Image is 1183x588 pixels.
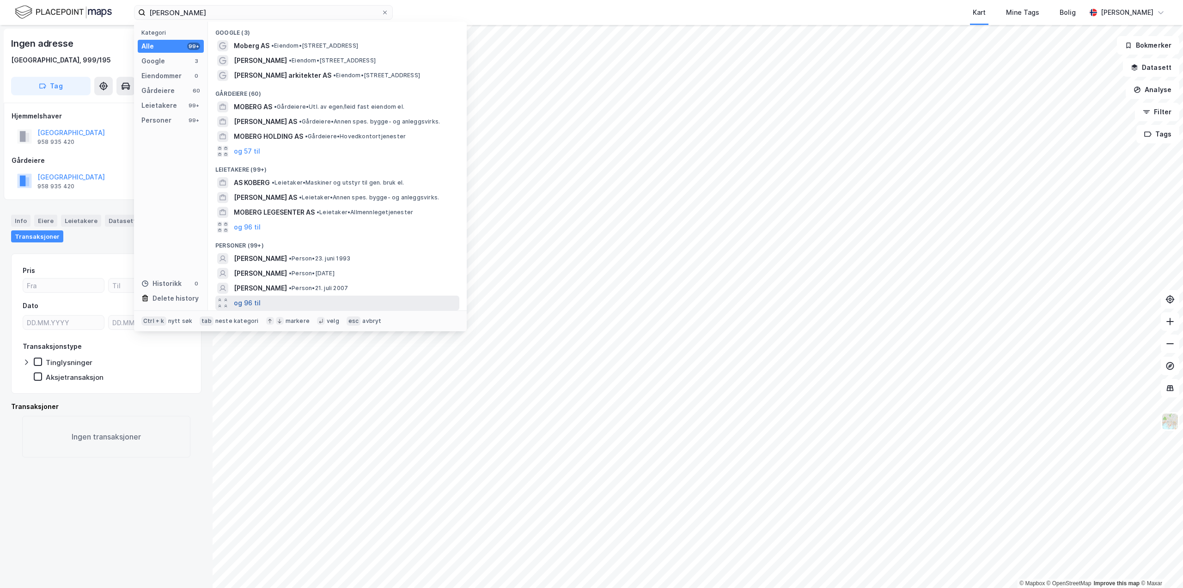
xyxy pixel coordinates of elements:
[347,316,361,326] div: esc
[299,118,440,125] span: Gårdeiere • Annen spes. bygge- og anleggsvirks.
[193,57,200,65] div: 3
[1135,103,1179,121] button: Filter
[61,215,101,227] div: Leietakere
[234,297,261,309] button: og 96 til
[1019,580,1045,587] a: Mapbox
[1126,80,1179,99] button: Analyse
[333,72,420,79] span: Eiendom • [STREET_ADDRESS]
[109,279,189,292] input: Til
[208,235,467,251] div: Personer (99+)
[1161,413,1179,430] img: Z
[272,179,274,186] span: •
[271,42,358,50] span: Eiendom • [STREET_ADDRESS]
[1101,7,1153,18] div: [PERSON_NAME]
[141,70,182,81] div: Eiendommer
[289,270,292,277] span: •
[299,194,439,201] span: Leietaker • Annen spes. bygge- og anleggsvirks.
[362,317,381,325] div: avbryt
[234,55,287,66] span: [PERSON_NAME]
[289,57,292,64] span: •
[193,72,200,80] div: 0
[305,133,308,140] span: •
[234,192,297,203] span: [PERSON_NAME] AS
[187,43,200,50] div: 99+
[200,316,213,326] div: tab
[234,177,270,188] span: AS KOBERG
[23,316,104,329] input: DD.MM.YYYY
[1047,580,1092,587] a: OpenStreetMap
[37,183,74,190] div: 958 935 420
[11,55,111,66] div: [GEOGRAPHIC_DATA], 999/195
[234,146,260,157] button: og 57 til
[208,83,467,99] div: Gårdeiere (60)
[168,317,193,325] div: nytt søk
[187,117,200,124] div: 99+
[23,341,82,352] div: Transaksjonstype
[234,131,303,142] span: MOBERG HOLDING AS
[11,77,91,95] button: Tag
[37,138,74,146] div: 958 935 420
[141,85,175,96] div: Gårdeiere
[22,416,190,458] div: Ingen transaksjoner
[141,29,204,36] div: Kategori
[141,100,177,111] div: Leietakere
[327,317,339,325] div: velg
[299,194,302,201] span: •
[1136,125,1179,143] button: Tags
[11,36,75,51] div: Ingen adresse
[289,255,350,262] span: Person • 23. juni 1993
[34,215,57,227] div: Eiere
[289,285,292,291] span: •
[234,207,315,218] span: MOBERG LEGESENTER AS
[286,317,310,325] div: markere
[208,159,467,175] div: Leietakere (99+)
[289,57,376,64] span: Eiendom • [STREET_ADDRESS]
[23,300,38,311] div: Dato
[289,285,348,292] span: Person • 21. juli 2007
[141,115,171,126] div: Personer
[141,278,182,289] div: Historikk
[234,253,287,264] span: [PERSON_NAME]
[234,116,297,127] span: [PERSON_NAME] AS
[1094,580,1140,587] a: Improve this map
[1123,58,1179,77] button: Datasett
[317,209,319,216] span: •
[193,87,200,94] div: 60
[1137,544,1183,588] div: Kontrollprogram for chat
[271,42,274,49] span: •
[187,102,200,109] div: 99+
[234,268,287,279] span: [PERSON_NAME]
[333,72,336,79] span: •
[208,22,467,38] div: Google (3)
[109,316,189,329] input: DD.MM.YYYY
[152,293,199,304] div: Delete history
[15,4,112,20] img: logo.f888ab2527a4732fd821a326f86c7f29.svg
[12,111,201,122] div: Hjemmelshaver
[234,70,331,81] span: [PERSON_NAME] arkitekter AS
[215,317,259,325] div: neste kategori
[11,401,201,412] div: Transaksjoner
[141,41,154,52] div: Alle
[305,133,406,140] span: Gårdeiere • Hovedkontortjenester
[46,373,104,382] div: Aksjetransaksjon
[234,40,269,51] span: Moberg AS
[234,283,287,294] span: [PERSON_NAME]
[1117,36,1179,55] button: Bokmerker
[234,222,261,233] button: og 96 til
[23,265,35,276] div: Pris
[274,103,277,110] span: •
[317,209,413,216] span: Leietaker • Allmennlegetjenester
[272,179,404,186] span: Leietaker • Maskiner og utstyr til gen. bruk el.
[289,270,335,277] span: Person • [DATE]
[1006,7,1039,18] div: Mine Tags
[12,155,201,166] div: Gårdeiere
[141,316,166,326] div: Ctrl + k
[11,215,30,227] div: Info
[105,215,140,227] div: Datasett
[973,7,986,18] div: Kart
[23,279,104,292] input: Fra
[46,358,92,367] div: Tinglysninger
[299,118,302,125] span: •
[274,103,404,111] span: Gårdeiere • Utl. av egen/leid fast eiendom el.
[1137,544,1183,588] iframe: Chat Widget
